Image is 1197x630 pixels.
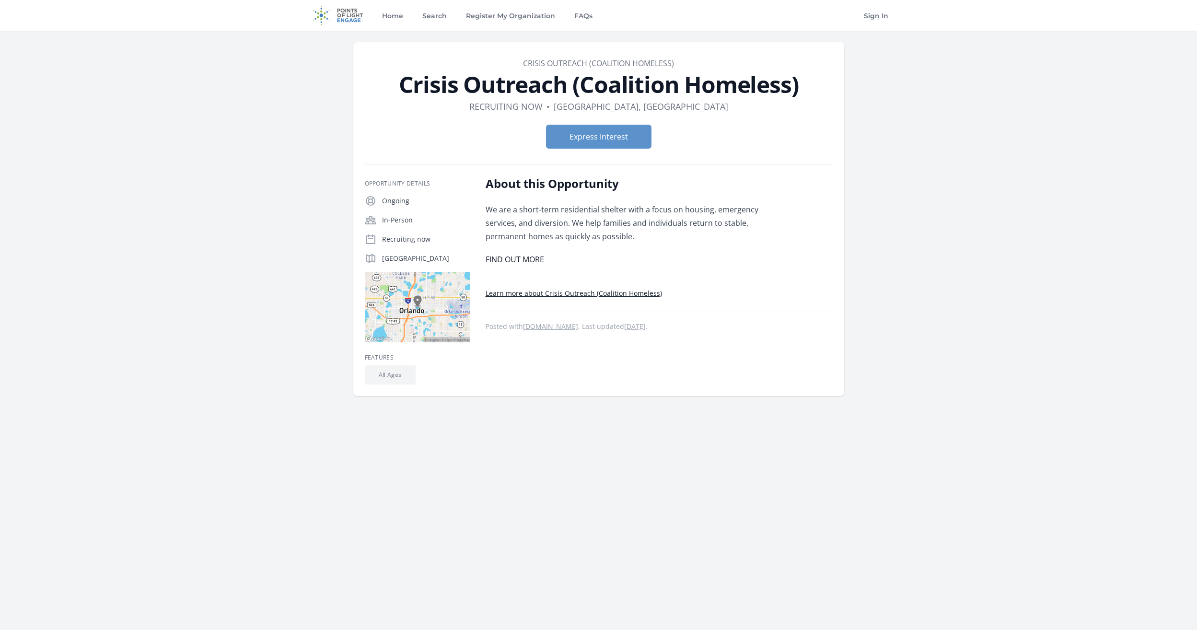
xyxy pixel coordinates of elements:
a: FIND OUT MORE [486,254,544,265]
button: Express Interest [546,125,651,149]
p: [GEOGRAPHIC_DATA] [382,254,470,263]
h2: About this Opportunity [486,176,766,191]
abbr: Wed, May 21, 2025 7:26 PM [624,322,646,331]
p: In-Person [382,215,470,225]
a: Crisis Outreach (Coalition Homeless) [523,58,674,69]
dd: [GEOGRAPHIC_DATA], [GEOGRAPHIC_DATA] [554,100,728,113]
p: Recruiting now [382,234,470,244]
a: [DOMAIN_NAME] [523,322,578,331]
li: All Ages [365,365,416,385]
div: • [546,100,550,113]
a: Learn more about Crisis Outreach (Coalition Homeless) [486,289,662,298]
h3: Opportunity Details [365,180,470,187]
dd: Recruiting now [469,100,543,113]
p: We are a short-term residential shelter with a focus on housing, emergency services, and diversio... [486,203,766,243]
h1: Crisis Outreach (Coalition Homeless) [365,73,833,96]
h3: Features [365,354,470,362]
p: Posted with . Last updated . [486,323,833,330]
img: Map [365,272,470,342]
p: Ongoing [382,196,470,206]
